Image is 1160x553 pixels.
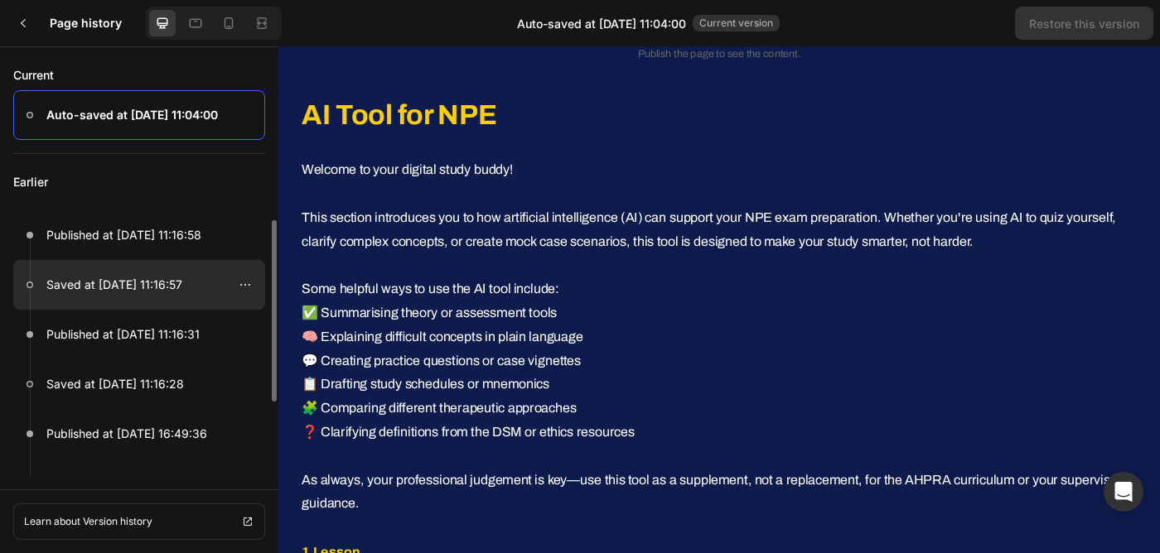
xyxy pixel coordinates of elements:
p: Welcome to your digital study buddy! This section introduces you to how artificial intelligence (... [27,126,968,528]
p: Psychology Squared has developed an experimental AI tool to support your NPE preparations using C... [27,464,968,544]
p: Saved at [DATE] 11:16:57 [46,275,182,295]
strong: AI Tool for NPE [27,372,247,406]
button: Restore this version [1015,7,1153,40]
iframe: Design area [278,46,1160,553]
div: Restore this version [1029,15,1139,32]
span: Current version [693,15,780,31]
span: Publish the page to see the content. [25,1,969,17]
p: Auto-saved at [DATE] 11:04:00 [46,105,218,125]
p: Published at [DATE] 16:49:36 [46,424,207,444]
p: Published at [DATE] 11:16:58 [46,225,201,245]
strong: NPE AI Support Tool – valid until [DATE] [27,442,307,459]
button: Play [469,2,525,41]
p: Published at [DATE] 11:16:31 [46,325,200,344]
p: Learn about Version history [24,514,152,529]
span: Auto-saved at [DATE] 11:04:00 [517,15,686,32]
strong: Summary | Lesson1 of 1 [27,318,197,334]
a: Learn about Version history [13,503,265,540]
strong: AI Tool for NPE [27,60,247,94]
p: Saved at [DATE] 16:49:35 [46,474,188,493]
p: Current [13,60,265,90]
p: Saved at [DATE] 11:16:28 [46,374,184,394]
h3: Page history [50,13,139,33]
p: Earlier [13,154,265,210]
div: Open Intercom Messenger [1104,472,1143,512]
